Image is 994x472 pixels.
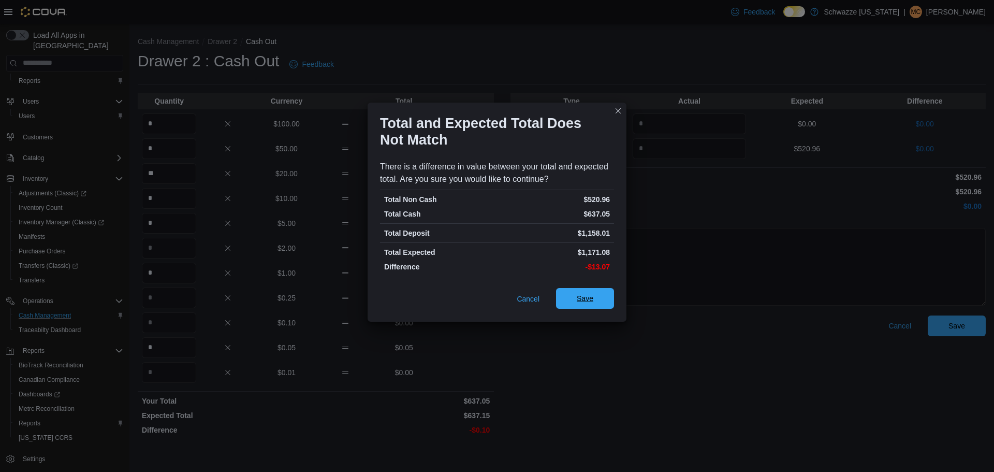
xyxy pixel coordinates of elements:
p: $1,158.01 [499,228,610,238]
p: Total Expected [384,247,495,258]
div: There is a difference in value between your total and expected total. Are you sure you would like... [380,161,614,185]
button: Cancel [513,289,544,309]
p: -$13.07 [499,262,610,272]
h1: Total and Expected Total Does Not Match [380,115,606,148]
p: $1,171.08 [499,247,610,258]
p: $637.05 [499,209,610,219]
button: Save [556,288,614,309]
p: Total Deposit [384,228,495,238]
p: Total Non Cash [384,194,495,205]
button: Closes this modal window [612,105,624,117]
span: Save [577,293,593,304]
p: Difference [384,262,495,272]
span: Cancel [517,294,539,304]
p: $520.96 [499,194,610,205]
p: Total Cash [384,209,495,219]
